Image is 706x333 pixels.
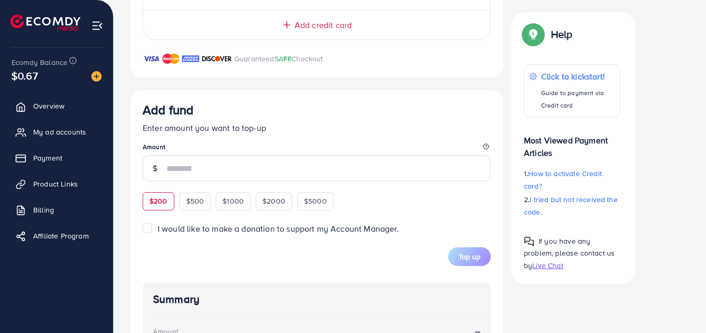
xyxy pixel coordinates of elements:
[459,251,480,262] span: Top up
[8,96,105,116] a: Overview
[234,52,323,65] p: Guaranteed Checkout
[532,260,563,270] span: Live Chat
[8,199,105,220] a: Billing
[524,193,620,218] p: 2.
[33,101,64,111] span: Overview
[524,25,543,44] img: Popup guide
[153,293,480,306] h4: Summary
[551,28,573,41] p: Help
[143,52,160,65] img: brand
[143,102,193,117] h3: Add fund
[33,153,62,163] span: Payment
[33,127,86,137] span: My ad accounts
[143,142,491,155] legend: Amount
[8,225,105,246] a: Affiliate Program
[541,87,615,112] p: Guide to payment via Credit card
[274,54,292,64] span: SAFE
[524,168,602,191] span: How to activate Credit card?
[524,167,620,192] p: 1.
[11,68,38,83] span: $0.67
[8,148,105,168] a: Payment
[33,179,78,189] span: Product Links
[524,126,620,159] p: Most Viewed Payment Articles
[448,247,491,266] button: Top up
[223,196,244,206] span: $1000
[8,174,105,194] a: Product Links
[662,286,698,325] iframe: Chat
[33,231,89,241] span: Affiliate Program
[541,70,615,83] p: Click to kickstart!
[182,52,199,65] img: brand
[11,57,67,68] span: Ecomdy Balance
[162,52,179,65] img: brand
[524,236,615,270] span: If you have any problem, please contact us by
[202,52,232,65] img: brand
[158,223,399,234] span: I would like to make a donation to support my Account Manager.
[304,196,327,206] span: $5000
[295,19,352,31] span: Add credit card
[524,236,534,247] img: Popup guide
[8,122,105,142] a: My ad accounts
[262,196,285,206] span: $2000
[149,196,168,206] span: $200
[91,71,102,82] img: image
[91,20,103,32] img: menu
[143,122,491,134] p: Enter amount you want to top-up
[186,196,204,206] span: $500
[33,205,54,215] span: Billing
[10,15,80,31] img: logo
[524,194,618,217] span: I tried but not received the code.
